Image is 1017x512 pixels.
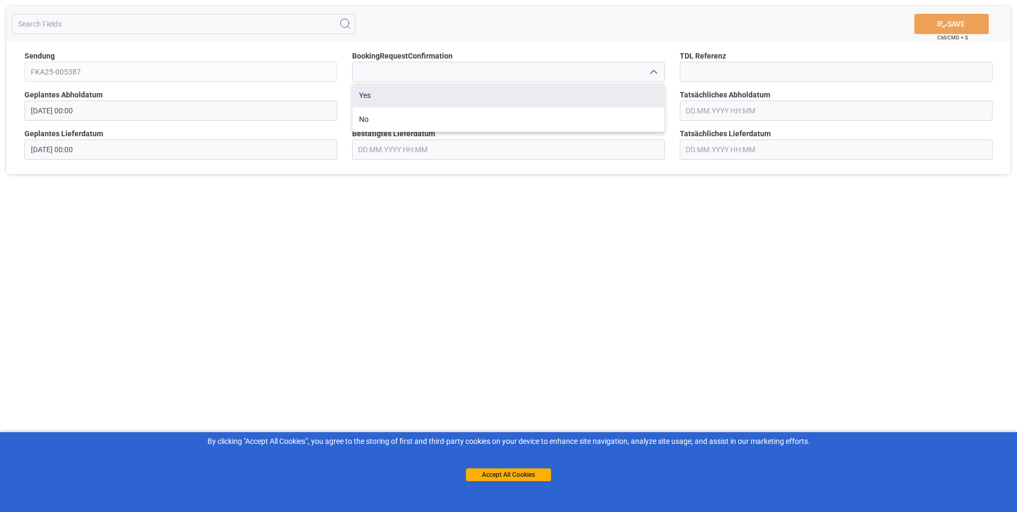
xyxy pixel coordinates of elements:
input: Search Fields [12,14,355,34]
div: No [353,108,664,131]
span: Geplantes Abholdatum [24,89,103,101]
button: SAVE [914,14,989,34]
span: TDL Referenz [680,51,726,62]
input: DD.MM.YYYY HH:MM [24,139,337,160]
span: Tatsächliches Lieferdatum [680,128,771,139]
div: Yes [353,84,664,108]
input: DD.MM.YYYY HH:MM [680,139,993,160]
input: DD.MM.YYYY HH:MM [680,101,993,121]
input: DD.MM.YYYY HH:MM [24,101,337,121]
span: Sendung [24,51,55,62]
span: BookingRequestConfirmation [352,51,453,62]
button: close menu [645,64,661,80]
div: By clicking "Accept All Cookies”, you agree to the storing of first and third-party cookies on yo... [7,436,1010,447]
span: Ctrl/CMD + S [937,34,968,42]
span: Bestätigtes Lieferdatum [352,128,435,139]
span: Geplantes Lieferdatum [24,128,103,139]
button: Accept All Cookies [466,468,551,481]
span: Tatsächliches Abholdatum [680,89,770,101]
input: DD.MM.YYYY HH:MM [352,139,665,160]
